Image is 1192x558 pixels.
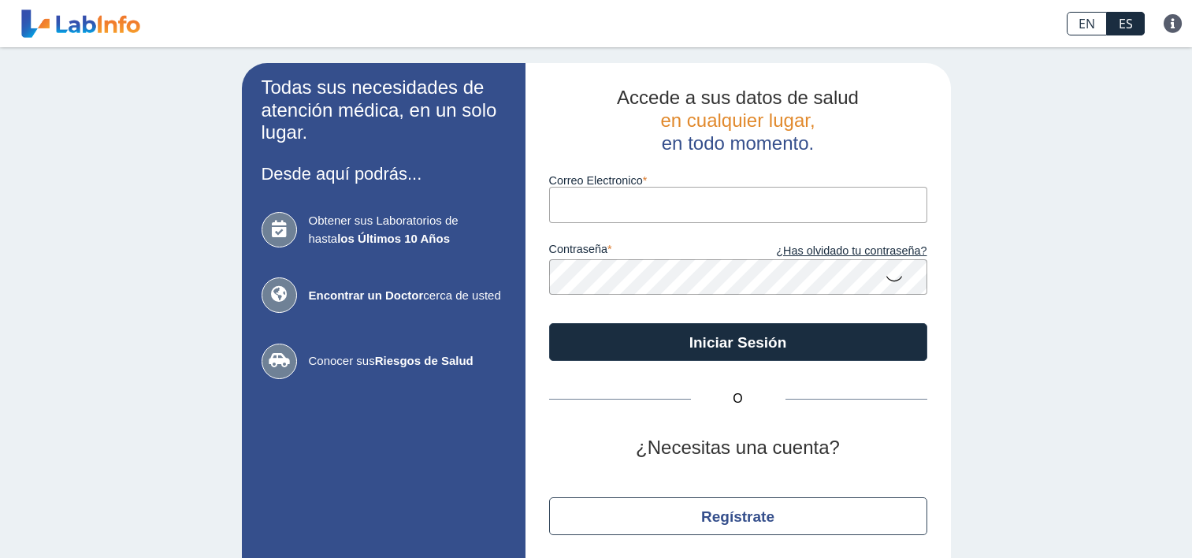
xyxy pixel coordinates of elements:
[1067,12,1107,35] a: EN
[617,87,859,108] span: Accede a sus datos de salud
[309,288,424,302] b: Encontrar un Doctor
[1107,12,1145,35] a: ES
[309,212,506,247] span: Obtener sus Laboratorios de hasta
[691,389,785,408] span: O
[549,497,927,535] button: Regístrate
[662,132,814,154] span: en todo momento.
[262,164,506,184] h3: Desde aquí podrás...
[549,437,927,459] h2: ¿Necesitas una cuenta?
[549,174,927,187] label: Correo Electronico
[262,76,506,144] h2: Todas sus necesidades de atención médica, en un solo lugar.
[549,323,927,361] button: Iniciar Sesión
[309,287,506,305] span: cerca de usted
[309,352,506,370] span: Conocer sus
[337,232,450,245] b: los Últimos 10 Años
[549,243,738,260] label: contraseña
[738,243,927,260] a: ¿Has olvidado tu contraseña?
[660,110,815,131] span: en cualquier lugar,
[375,354,473,367] b: Riesgos de Salud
